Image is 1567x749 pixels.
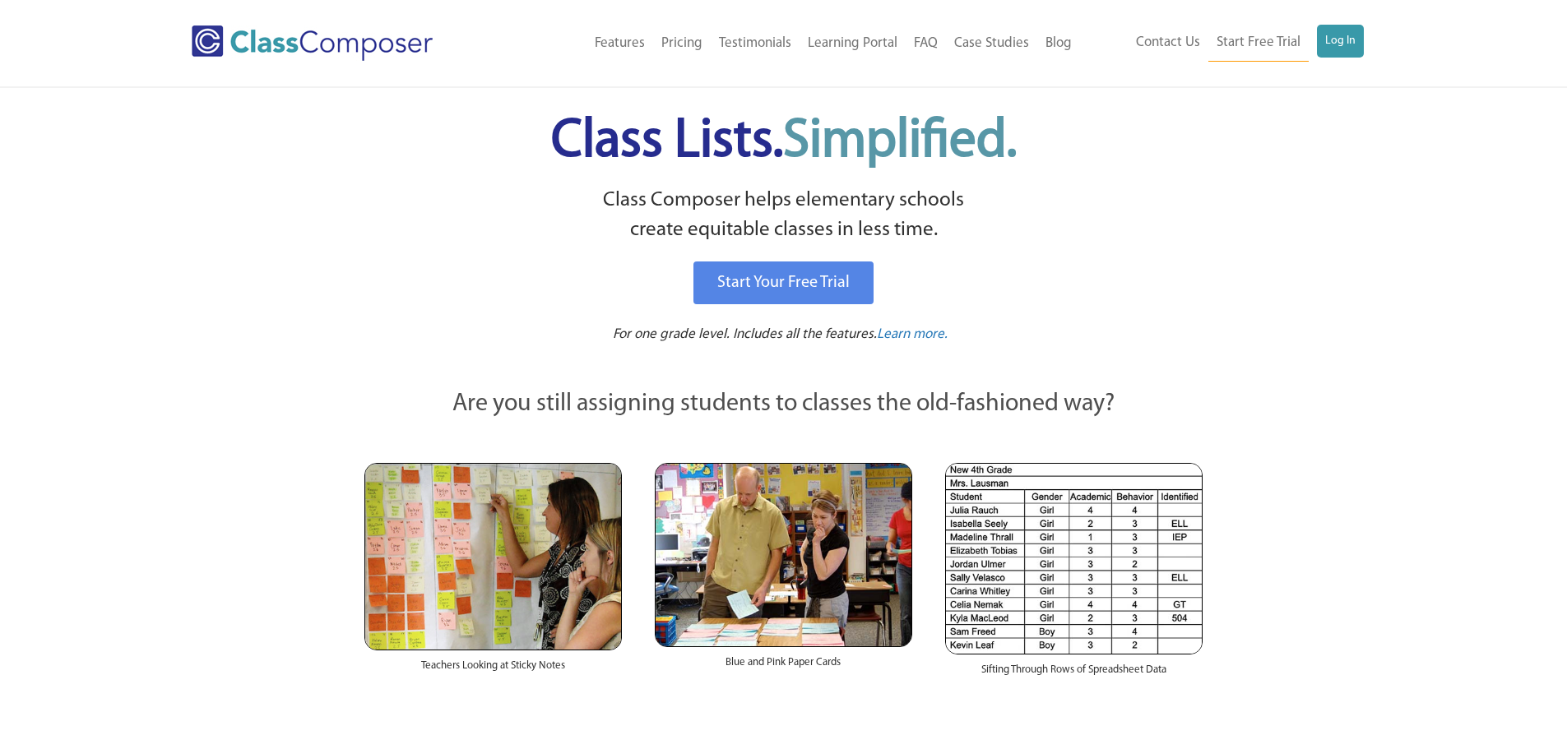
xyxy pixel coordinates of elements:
a: Case Studies [946,25,1037,62]
p: Are you still assigning students to classes the old-fashioned way? [364,386,1203,423]
span: Class Lists. [551,115,1017,169]
img: Spreadsheets [945,463,1203,654]
div: Sifting Through Rows of Spreadsheet Data [945,654,1203,694]
img: Teachers Looking at Sticky Notes [364,463,622,650]
div: Teachers Looking at Sticky Notes [364,650,622,690]
span: For one grade level. Includes all the features. [613,327,877,341]
a: Blog [1037,25,1080,62]
a: Log In [1317,25,1364,58]
a: Learning Portal [800,25,906,62]
a: Testimonials [711,25,800,62]
p: Class Composer helps elementary schools create equitable classes in less time. [362,186,1206,246]
a: Contact Us [1128,25,1208,61]
a: Learn more. [877,325,948,345]
a: Start Your Free Trial [693,261,874,304]
a: Features [586,25,653,62]
span: Start Your Free Trial [717,275,850,291]
div: Blue and Pink Paper Cards [655,647,912,687]
nav: Header Menu [500,25,1080,62]
span: Learn more. [877,327,948,341]
nav: Header Menu [1080,25,1364,62]
a: Pricing [653,25,711,62]
span: Simplified. [783,115,1017,169]
img: Blue and Pink Paper Cards [655,463,912,646]
img: Class Composer [192,25,433,61]
a: FAQ [906,25,946,62]
a: Start Free Trial [1208,25,1309,62]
